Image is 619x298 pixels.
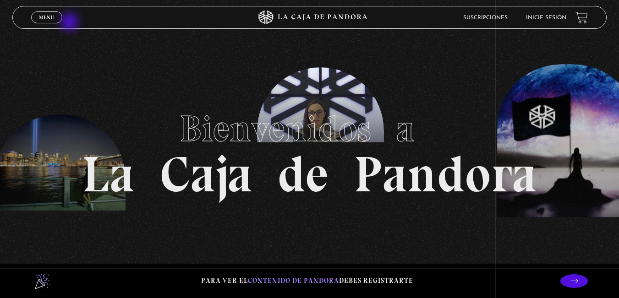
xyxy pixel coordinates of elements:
[39,15,54,20] span: Menu
[36,22,57,29] span: Cerrar
[201,275,413,287] p: Para ver el debes registrarte
[463,15,508,21] a: Suscripciones
[82,99,537,200] h1: La Caja de Pandora
[180,107,440,151] span: Bienvenidos a
[526,15,566,21] a: Inicie sesión
[248,276,339,285] span: contenido de Pandora
[575,11,588,24] a: View your shopping cart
